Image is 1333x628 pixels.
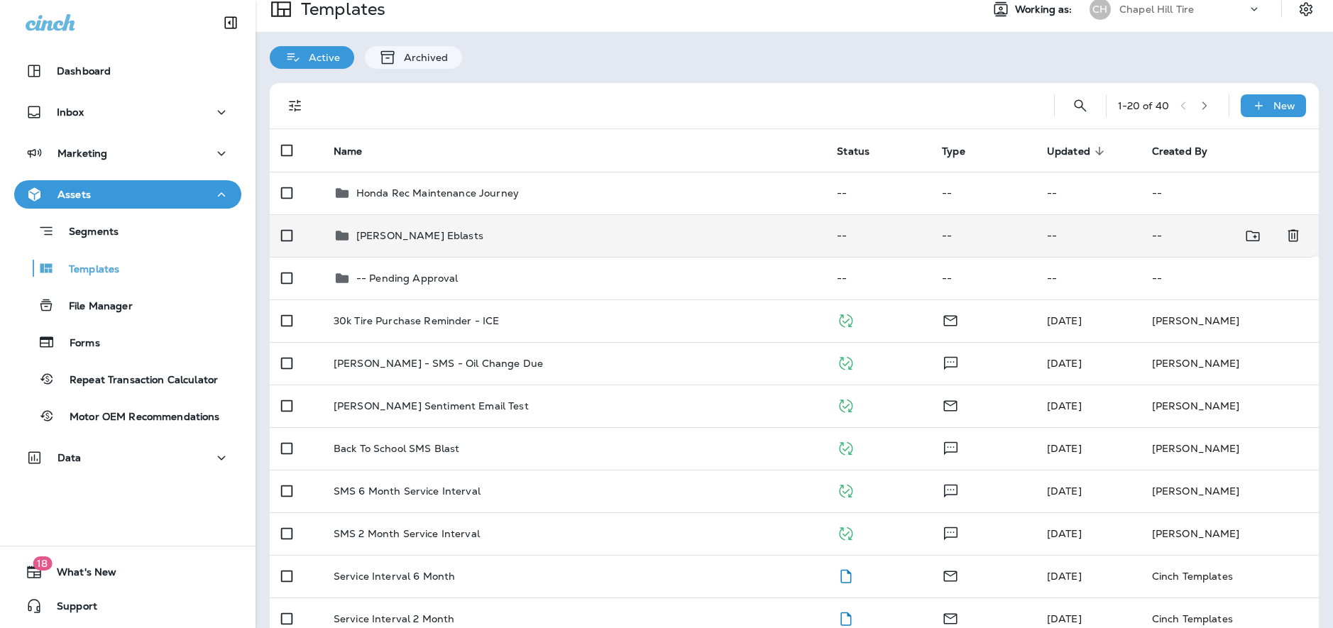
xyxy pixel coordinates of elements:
[14,444,241,472] button: Data
[397,52,448,63] p: Archived
[1047,357,1082,370] span: Zachary Nottke
[14,290,241,320] button: File Manager
[334,315,499,326] p: 30k Tire Purchase Reminder - ICE
[825,172,931,214] td: --
[1047,612,1082,625] span: Zachary Nottke
[837,398,855,411] span: Published
[931,257,1036,299] td: --
[825,214,931,257] td: --
[1036,172,1141,214] td: --
[14,98,241,126] button: Inbox
[211,9,251,37] button: Collapse Sidebar
[14,364,241,394] button: Repeat Transaction Calculator
[1279,221,1307,250] button: Delete
[1141,512,1319,555] td: [PERSON_NAME]
[1047,145,1090,158] span: Updated
[1141,299,1319,342] td: [PERSON_NAME]
[1047,485,1082,497] span: Zachary Nottke
[837,526,855,539] span: Published
[1141,555,1319,597] td: Cinch Templates
[837,568,855,581] span: Draft
[334,443,459,454] p: Back To School SMS Blast
[837,611,855,624] span: Draft
[55,337,100,351] p: Forms
[931,214,1036,257] td: --
[1118,100,1169,111] div: 1 - 20 of 40
[302,52,340,63] p: Active
[14,592,241,620] button: Support
[1141,214,1266,257] td: --
[1141,427,1319,470] td: [PERSON_NAME]
[334,571,455,582] p: Service Interval 6 Month
[57,148,107,159] p: Marketing
[14,558,241,586] button: 18What's New
[837,313,855,326] span: Published
[1047,527,1082,540] span: Zachary Nottke
[837,145,888,158] span: Status
[334,485,481,497] p: SMS 6 Month Service Interval
[942,526,960,539] span: Text
[942,313,959,326] span: Email
[55,411,220,424] p: Motor OEM Recommendations
[14,401,241,431] button: Motor OEM Recommendations
[1141,172,1319,214] td: --
[837,356,855,368] span: Published
[1239,221,1268,250] button: Move to folder
[334,145,363,158] span: Name
[55,374,218,387] p: Repeat Transaction Calculator
[334,358,543,369] p: [PERSON_NAME] - SMS - Oil Change Due
[931,172,1036,214] td: --
[57,452,82,463] p: Data
[57,189,91,200] p: Assets
[356,230,483,241] p: [PERSON_NAME] Eblasts
[942,145,965,158] span: Type
[1141,342,1319,385] td: [PERSON_NAME]
[1047,570,1082,583] span: Zachary Nottke
[1047,314,1082,327] span: Erin Vernon
[14,180,241,209] button: Assets
[1141,257,1319,299] td: --
[1047,442,1082,455] span: Zachary Nottke
[356,187,519,199] p: Honda Rec Maintenance Journey
[43,600,97,617] span: Support
[837,483,855,496] span: Published
[1141,470,1319,512] td: [PERSON_NAME]
[837,441,855,453] span: Published
[334,400,529,412] p: [PERSON_NAME] Sentiment Email Test
[942,568,959,581] span: Email
[1152,145,1226,158] span: Created By
[57,106,84,118] p: Inbox
[942,483,960,496] span: Text
[14,253,241,283] button: Templates
[1047,400,1082,412] span: Michelle Anderson
[57,65,111,77] p: Dashboard
[14,139,241,167] button: Marketing
[14,327,241,357] button: Forms
[942,145,984,158] span: Type
[334,145,381,158] span: Name
[1119,4,1194,15] p: Chapel Hill Tire
[1036,214,1141,257] td: --
[14,57,241,85] button: Dashboard
[1066,92,1095,120] button: Search Templates
[43,566,116,583] span: What's New
[1273,100,1295,111] p: New
[825,257,931,299] td: --
[55,263,119,277] p: Templates
[55,300,133,314] p: File Manager
[942,441,960,453] span: Text
[942,611,959,624] span: Email
[55,226,119,240] p: Segments
[942,356,960,368] span: Text
[1036,257,1141,299] td: --
[1152,145,1207,158] span: Created By
[14,216,241,246] button: Segments
[334,528,480,539] p: SMS 2 Month Service Interval
[1141,385,1319,427] td: [PERSON_NAME]
[356,272,459,284] p: -- Pending Approval
[281,92,309,120] button: Filters
[837,145,870,158] span: Status
[1015,4,1075,16] span: Working as:
[334,613,454,624] p: Service Interval 2 Month
[33,556,52,571] span: 18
